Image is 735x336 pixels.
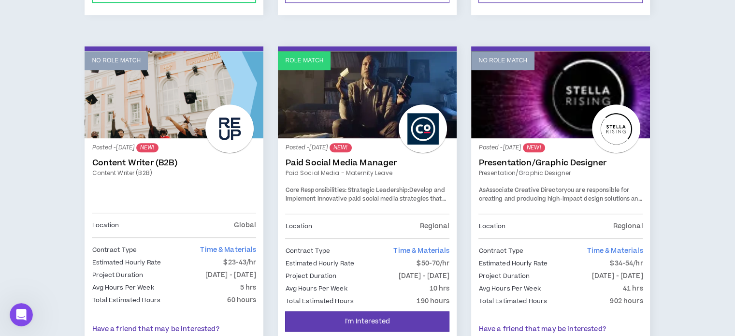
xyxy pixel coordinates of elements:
[471,51,650,138] a: No Role Match
[205,270,257,280] p: [DATE] - [DATE]
[285,169,449,177] a: Paid Social Media - Maternity leave
[285,246,330,256] p: Contract Type
[523,143,545,152] sup: NEW!
[92,158,256,168] a: Content Writer (B2B)
[92,257,161,268] p: Estimated Hourly Rate
[285,158,449,168] a: Paid Social Media Manager
[285,56,323,65] p: Role Match
[478,258,548,269] p: Estimated Hourly Rate
[478,56,527,65] p: No Role Match
[478,158,643,168] a: Presentation/Graphic Designer
[330,143,351,152] sup: NEW!
[285,283,347,294] p: Avg Hours Per Week
[285,311,449,332] button: I'm Interested
[348,186,409,194] strong: Strategic Leadership:
[10,303,33,326] iframe: Intercom live chat
[240,282,257,293] p: 5 hrs
[278,51,457,138] a: Role Match
[234,220,257,231] p: Global
[610,296,643,307] p: 902 hours
[285,186,346,194] strong: Core Responsibilities:
[136,143,158,152] sup: NEW!
[285,258,354,269] p: Estimated Hourly Rate
[417,258,449,269] p: $50-70/hr
[478,246,523,256] p: Contract Type
[592,271,643,281] p: [DATE] - [DATE]
[92,282,154,293] p: Avg Hours Per Week
[92,295,160,306] p: Total Estimated Hours
[285,271,336,281] p: Project Duration
[92,324,256,335] p: Have a friend that may be interested?
[200,245,256,255] span: Time & Materials
[478,169,643,177] a: Presentation/Graphic Designer
[399,271,450,281] p: [DATE] - [DATE]
[587,246,643,256] span: Time & Materials
[92,245,137,255] p: Contract Type
[227,295,256,306] p: 60 hours
[478,324,643,335] p: Have a friend that may be interested?
[417,296,449,307] p: 190 hours
[478,143,643,152] p: Posted - [DATE]
[478,221,505,232] p: Location
[92,143,256,152] p: Posted - [DATE]
[419,221,449,232] p: Regional
[486,186,564,194] strong: Associate Creative Director
[285,221,312,232] p: Location
[478,271,530,281] p: Project Duration
[92,220,119,231] p: Location
[345,317,390,326] span: I'm Interested
[478,186,485,194] span: As
[613,221,643,232] p: Regional
[478,296,547,307] p: Total Estimated Hours
[223,257,256,268] p: $23-43/hr
[393,246,449,256] span: Time & Materials
[623,283,643,294] p: 41 hrs
[430,283,450,294] p: 10 hrs
[92,270,143,280] p: Project Duration
[92,56,141,65] p: No Role Match
[285,296,354,307] p: Total Estimated Hours
[610,258,643,269] p: $34-54/hr
[85,51,263,138] a: No Role Match
[478,283,540,294] p: Avg Hours Per Week
[92,169,256,177] a: Content Writer (B2B)
[285,143,449,152] p: Posted - [DATE]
